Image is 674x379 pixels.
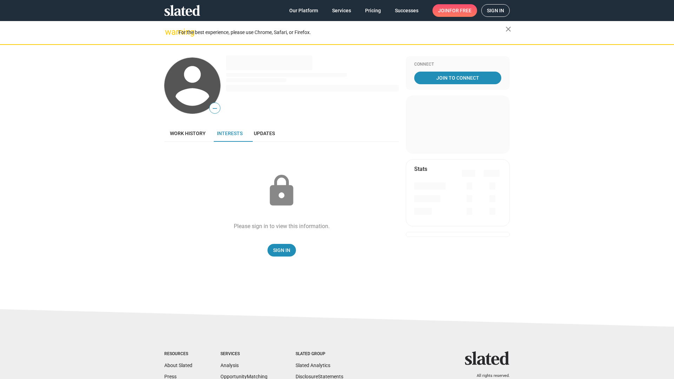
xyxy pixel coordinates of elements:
[248,125,280,142] a: Updates
[395,4,418,17] span: Successes
[296,351,343,357] div: Slated Group
[220,351,267,357] div: Services
[432,4,477,17] a: Joinfor free
[170,131,206,136] span: Work history
[416,72,500,84] span: Join To Connect
[284,4,324,17] a: Our Platform
[438,4,471,17] span: Join
[359,4,386,17] a: Pricing
[178,28,505,37] div: For the best experience, please use Chrome, Safari, or Firefox.
[414,72,501,84] a: Join To Connect
[217,131,243,136] span: Interests
[449,4,471,17] span: for free
[326,4,357,17] a: Services
[220,363,239,368] a: Analysis
[254,131,275,136] span: Updates
[414,62,501,67] div: Connect
[273,244,290,257] span: Sign In
[504,25,513,33] mat-icon: close
[487,5,504,16] span: Sign in
[296,363,330,368] a: Slated Analytics
[332,4,351,17] span: Services
[210,104,220,113] span: —
[481,4,510,17] a: Sign in
[234,222,330,230] div: Please sign in to view this information.
[165,28,173,36] mat-icon: warning
[267,244,296,257] a: Sign In
[289,4,318,17] span: Our Platform
[264,173,299,208] mat-icon: lock
[211,125,248,142] a: Interests
[414,165,427,173] mat-card-title: Stats
[164,351,192,357] div: Resources
[164,125,211,142] a: Work history
[389,4,424,17] a: Successes
[365,4,381,17] span: Pricing
[164,363,192,368] a: About Slated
